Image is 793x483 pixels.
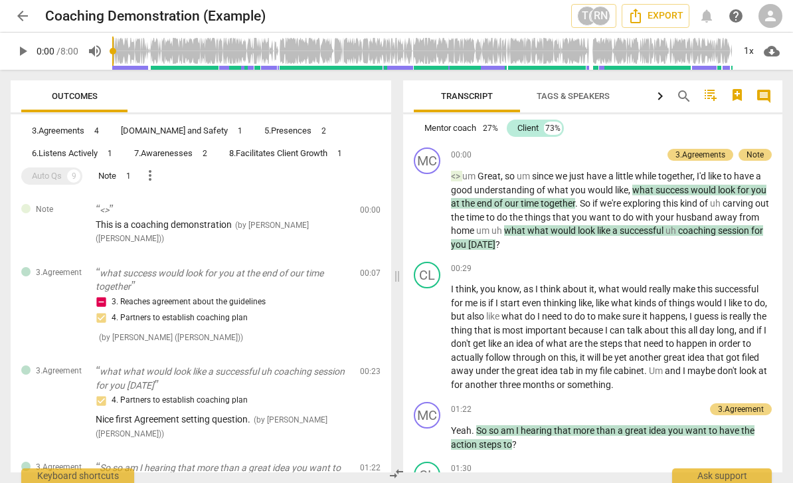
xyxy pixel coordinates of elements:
[689,311,694,322] span: I
[658,171,693,181] span: together
[569,171,586,181] span: just
[513,352,548,363] span: through
[629,352,663,363] span: another
[747,149,764,161] div: Note
[497,212,509,223] span: do
[728,8,744,24] span: help
[360,366,381,377] span: 00:23
[83,39,107,63] button: Volume
[493,325,502,336] span: is
[451,198,462,209] span: at
[676,212,715,223] span: husband
[540,284,563,294] span: think
[52,91,98,101] span: Outcomes
[708,171,723,181] span: like
[756,171,761,181] span: a
[32,169,62,183] div: Auto Qs
[451,225,476,236] span: home
[476,284,480,294] span: ,
[751,225,763,236] span: for
[580,198,592,209] span: So
[675,149,725,161] div: 3.Agreements
[546,338,569,349] span: what
[414,262,440,288] div: Change speaker
[602,352,614,363] span: be
[569,325,605,336] span: because
[717,365,739,376] span: don't
[547,185,571,195] span: what
[523,284,535,294] span: as
[685,311,689,322] span: ,
[756,325,764,336] span: if
[451,379,465,390] span: for
[615,185,628,195] span: like
[467,311,486,322] span: also
[509,212,525,223] span: the
[587,352,602,363] span: will
[672,468,772,483] div: Ask support
[424,122,476,135] div: Mentor coach
[489,425,501,436] span: so
[456,284,476,294] span: think
[480,298,488,308] span: is
[723,198,755,209] span: carving
[98,169,116,183] div: Note
[532,171,555,181] span: since
[683,365,687,376] span: I
[737,185,751,195] span: for
[739,325,756,336] span: and
[564,311,574,322] span: to
[575,198,580,209] span: .
[697,171,708,181] span: I'd
[96,415,327,438] span: ( by [PERSON_NAME] ([PERSON_NAME]) )
[486,212,497,223] span: to
[586,171,608,181] span: have
[717,325,735,336] span: long
[742,352,759,363] span: filed
[676,88,692,104] span: search
[584,338,600,349] span: the
[501,365,517,376] span: the
[504,225,527,236] span: what
[710,198,723,209] span: Filler word
[36,365,82,377] span: 3.Agreement
[414,402,440,429] div: Change speaker
[557,379,567,390] span: or
[462,171,478,181] span: Filler word
[687,365,717,376] span: maybe
[451,171,462,181] span: Filler word
[754,298,765,308] span: do
[691,185,718,195] span: would
[600,198,623,209] span: we're
[553,212,572,223] span: that
[451,212,466,223] span: the
[578,225,597,236] span: look
[649,365,665,376] span: Filler word
[96,219,232,230] span: This is a coaching demonstration
[571,4,616,28] button: T(RN
[632,185,656,195] span: what
[669,298,697,308] span: things
[694,311,721,322] span: guess
[474,325,493,336] span: that
[482,122,499,135] div: 27%
[537,185,547,195] span: of
[544,122,562,135] div: 73%
[589,284,594,294] span: it
[488,338,503,349] span: like
[523,379,557,390] span: months
[32,124,84,138] div: 3.Agreements
[665,365,683,376] span: and
[628,185,632,195] span: ,
[37,46,54,56] span: 0:00
[521,198,541,209] span: time
[21,468,134,483] div: Keyboard shortcuts
[580,352,587,363] span: it
[32,147,98,160] div: 6.Listens Actively
[229,147,327,160] div: 8.Facilitates Client Growth
[477,198,494,209] span: end
[99,333,243,342] span: ( by [PERSON_NAME] ([PERSON_NAME]) )
[134,147,193,160] div: 7.Awarenesses
[476,365,501,376] span: under
[541,365,560,376] span: idea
